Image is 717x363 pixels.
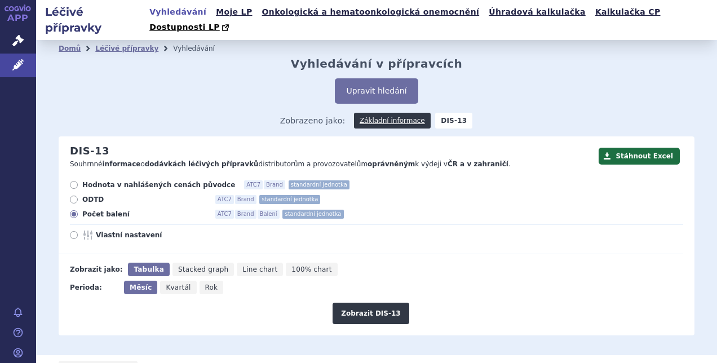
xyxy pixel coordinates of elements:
button: Stáhnout Excel [599,148,680,165]
button: Zobrazit DIS-13 [333,303,409,324]
strong: DIS-13 [435,113,472,129]
strong: informace [103,160,141,168]
span: ODTD [82,195,206,204]
span: standardní jednotka [259,195,320,204]
div: Zobrazit jako: [70,263,122,276]
span: Dostupnosti LP [149,23,220,32]
a: Moje LP [213,5,255,20]
strong: ČR a v zahraničí [448,160,508,168]
span: Zobrazeno jako: [280,113,346,129]
a: Základní informace [354,113,431,129]
span: Line chart [242,265,277,273]
span: Měsíc [130,284,152,291]
button: Upravit hledání [335,78,418,104]
span: Hodnota v nahlášených cenách původce [82,180,235,189]
h2: Léčivé přípravky [36,4,146,36]
span: Rok [205,284,218,291]
span: Balení [258,210,280,219]
span: ATC7 [215,195,234,204]
li: Vyhledávání [173,40,229,57]
span: Brand [235,195,256,204]
strong: dodávkách léčivých přípravků [145,160,259,168]
a: Vyhledávání [146,5,210,20]
a: Léčivé přípravky [95,45,158,52]
span: Vlastní nastavení [96,231,220,240]
span: Brand [235,210,256,219]
span: standardní jednotka [289,180,349,189]
span: Kvartál [166,284,191,291]
span: standardní jednotka [282,210,343,219]
span: ATC7 [244,180,263,189]
strong: oprávněným [368,160,415,168]
a: Úhradová kalkulačka [485,5,589,20]
a: Dostupnosti LP [146,20,234,36]
span: 100% chart [291,265,331,273]
a: Onkologická a hematoonkologická onemocnění [259,5,483,20]
h2: Vyhledávání v přípravcích [291,57,463,70]
h2: DIS-13 [70,145,109,157]
span: Počet balení [82,210,206,219]
a: Kalkulačka CP [592,5,664,20]
span: Stacked graph [178,265,228,273]
span: Brand [264,180,285,189]
a: Domů [59,45,81,52]
span: ATC7 [215,210,234,219]
div: Perioda: [70,281,118,294]
p: Souhrnné o distributorům a provozovatelům k výdeji v . [70,160,593,169]
span: Tabulka [134,265,163,273]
